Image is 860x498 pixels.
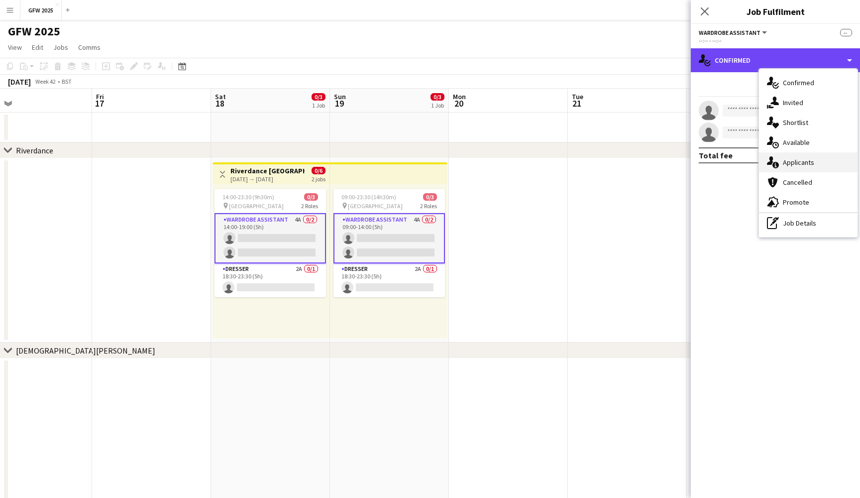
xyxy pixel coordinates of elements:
span: Invited [783,98,803,107]
button: Wardrobe Assistant [699,29,768,36]
span: Sat [215,92,226,101]
span: 2 Roles [301,202,318,210]
div: 1 Job [431,102,444,109]
div: [DEMOGRAPHIC_DATA][PERSON_NAME] [16,346,155,356]
span: Shortlist [783,118,808,127]
a: Comms [74,41,105,54]
span: 0/3 [430,93,444,101]
app-job-card: 14:00-23:30 (9h30m)0/3 [GEOGRAPHIC_DATA]2 RolesWardrobe Assistant4A0/214:00-19:00 (5h) Dresser2A0... [215,189,326,297]
span: 22 [689,98,704,109]
span: Confirmed [783,78,814,87]
span: Promote [783,198,809,207]
div: BST [62,78,72,85]
span: Mon [453,92,466,101]
span: Applicants [783,158,814,167]
span: 18 [214,98,226,109]
span: View [8,43,22,52]
a: View [4,41,26,54]
span: [GEOGRAPHIC_DATA] [229,202,284,210]
span: Fri [96,92,104,101]
div: Job Details [759,213,858,233]
span: 20 [451,98,466,109]
h3: Job Fulfilment [691,5,860,18]
span: Tue [572,92,583,101]
span: 21 [570,98,583,109]
span: [GEOGRAPHIC_DATA] [348,202,403,210]
app-card-role: Wardrobe Assistant4A0/209:00-14:00 (5h) [333,213,445,263]
span: 0/6 [312,167,325,174]
span: Comms [78,43,101,52]
div: 1 Job [312,102,325,109]
span: Wardrobe Assistant [699,29,760,36]
span: 0/3 [312,93,325,101]
span: 0/3 [423,193,437,201]
app-job-card: 09:00-23:30 (14h30m)0/3 [GEOGRAPHIC_DATA]2 RolesWardrobe Assistant4A0/209:00-14:00 (5h) Dresser2A... [333,189,445,297]
div: Confirmed [691,48,860,72]
div: --:-- - --:-- [699,37,852,44]
h1: GFW 2025 [8,24,60,39]
app-card-role: Wardrobe Assistant4A0/214:00-19:00 (5h) [215,213,326,263]
span: -- [840,29,852,36]
app-card-role: Dresser2A0/118:30-23:30 (5h) [333,263,445,297]
span: 19 [332,98,346,109]
span: Available [783,138,810,147]
span: 14:00-23:30 (9h30m) [222,193,274,201]
span: Week 42 [33,78,58,85]
div: 2 jobs [312,174,325,183]
div: Riverdance [16,145,53,155]
span: 17 [95,98,104,109]
h3: Riverdance [GEOGRAPHIC_DATA] [230,166,305,175]
span: Sun [334,92,346,101]
app-card-role: Dresser2A0/118:30-23:30 (5h) [215,263,326,297]
a: Jobs [49,41,72,54]
div: Total fee [699,150,733,160]
div: [DATE] → [DATE] [230,175,305,183]
button: GFW 2025 [20,0,62,20]
span: Cancelled [783,178,812,187]
span: 2 Roles [420,202,437,210]
div: [DATE] [8,77,31,87]
span: 0/3 [304,193,318,201]
a: Edit [28,41,47,54]
span: Edit [32,43,43,52]
span: Jobs [53,43,68,52]
span: 09:00-23:30 (14h30m) [341,193,396,201]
